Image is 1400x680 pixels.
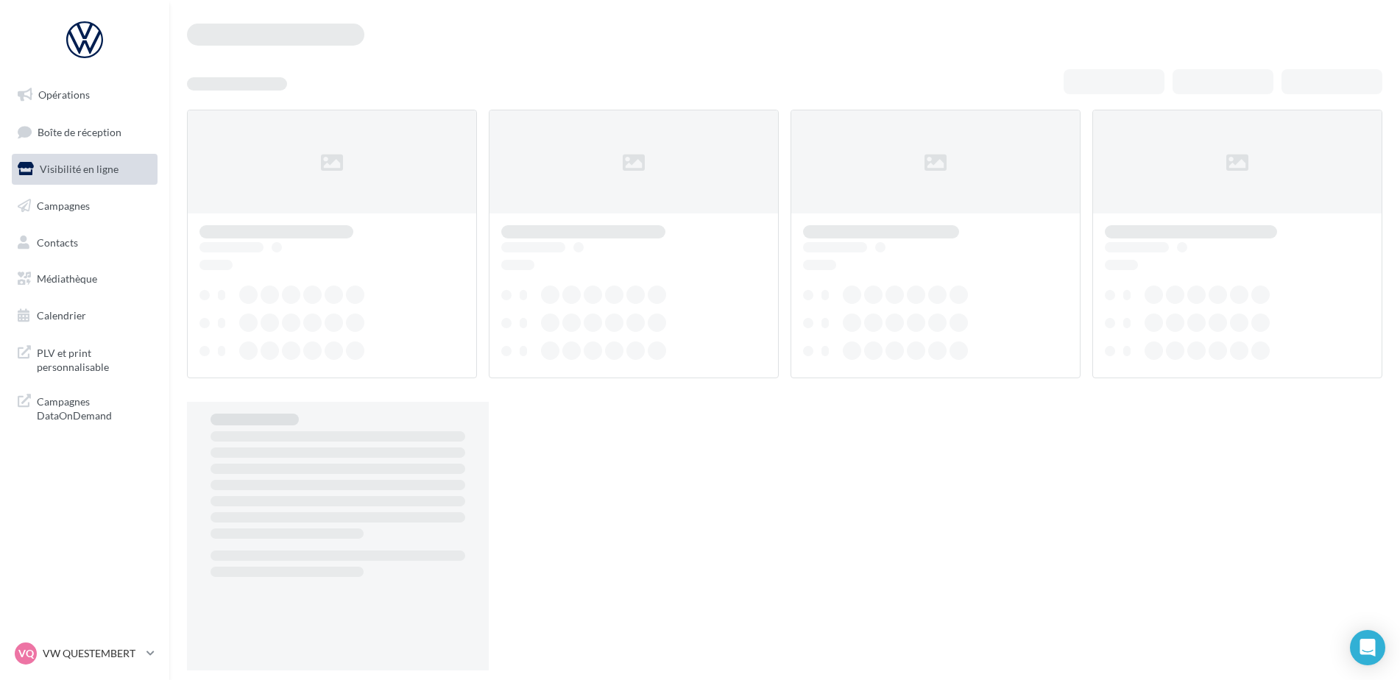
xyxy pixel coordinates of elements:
p: VW QUESTEMBERT [43,646,141,661]
span: Boîte de réception [38,125,121,138]
span: Campagnes DataOnDemand [37,392,152,423]
a: Boîte de réception [9,116,160,148]
a: Campagnes DataOnDemand [9,386,160,429]
a: Contacts [9,227,160,258]
a: Calendrier [9,300,160,331]
span: Visibilité en ligne [40,163,119,175]
span: PLV et print personnalisable [37,343,152,375]
a: VQ VW QUESTEMBERT [12,640,158,667]
span: Médiathèque [37,272,97,285]
span: Calendrier [37,309,86,322]
a: Campagnes [9,191,160,222]
span: Campagnes [37,199,90,212]
a: Médiathèque [9,263,160,294]
span: VQ [18,646,34,661]
a: PLV et print personnalisable [9,337,160,380]
span: Contacts [37,235,78,248]
a: Opérations [9,79,160,110]
span: Opérations [38,88,90,101]
div: Open Intercom Messenger [1350,630,1385,665]
a: Visibilité en ligne [9,154,160,185]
